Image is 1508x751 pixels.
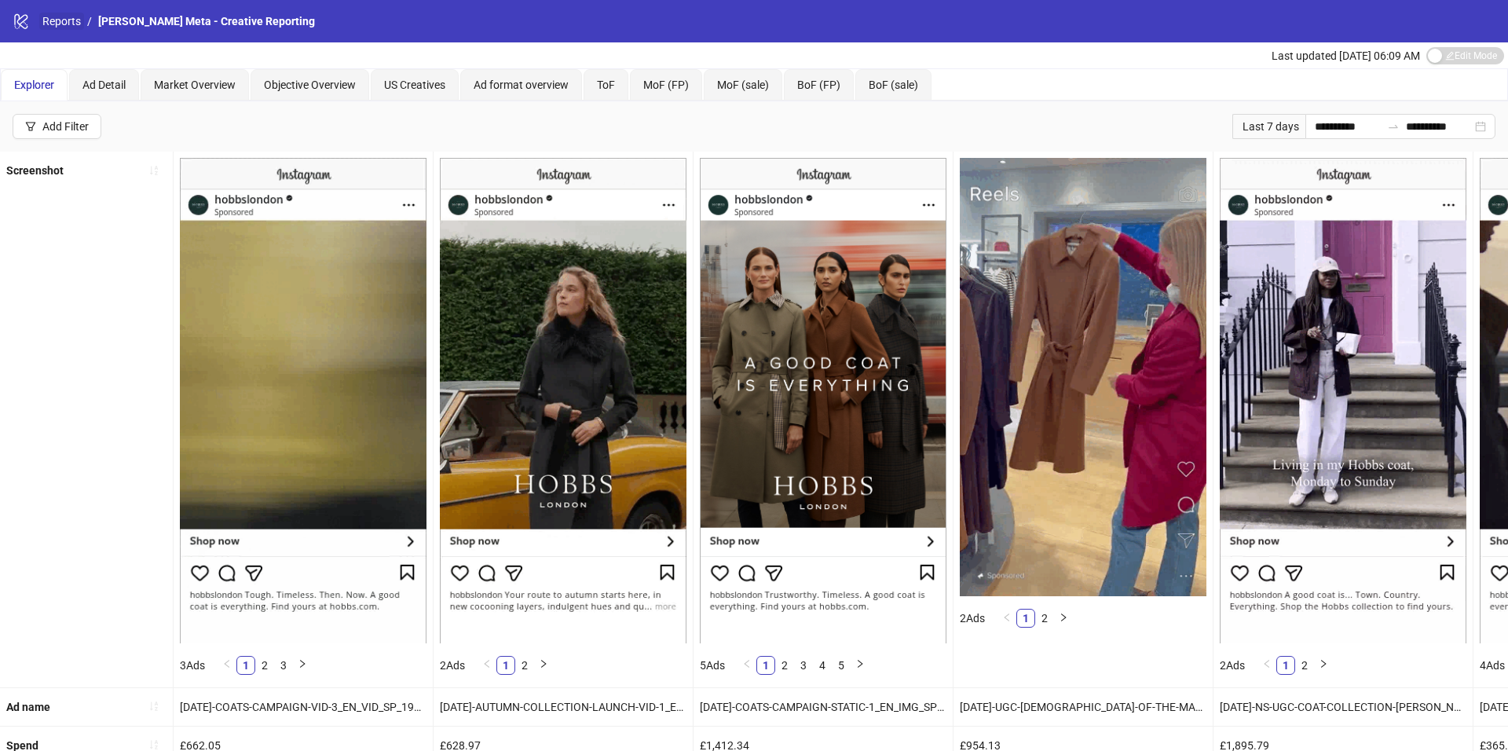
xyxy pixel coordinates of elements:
[1035,609,1054,628] li: 2
[1054,609,1073,628] li: Next Page
[1314,656,1333,675] li: Next Page
[148,701,159,712] span: sort-ascending
[298,659,307,669] span: right
[236,656,255,675] li: 1
[1220,659,1245,672] span: 2 Ads
[694,688,953,726] div: [DATE]-COATS-CAMPAIGN-STATIC-1_EN_IMG_SP_19092025_F_CC_SC24_USP11_COATS-CAMPAIGN
[256,657,273,674] a: 2
[1296,657,1313,674] a: 2
[813,656,832,675] li: 4
[1220,158,1466,643] img: Screenshot 120235511914270624
[478,656,496,675] li: Previous Page
[180,158,426,643] img: Screenshot 120235511762320624
[39,13,84,30] a: Reports
[222,659,232,669] span: left
[1036,610,1053,627] a: 2
[851,656,869,675] button: right
[264,79,356,91] span: Objective Overview
[960,612,985,625] span: 2 Ads
[1059,613,1068,622] span: right
[98,15,315,27] span: [PERSON_NAME] Meta - Creative Reporting
[440,659,465,672] span: 2 Ads
[1295,656,1314,675] li: 2
[497,657,514,674] a: 1
[757,657,774,674] a: 1
[1054,609,1073,628] button: right
[478,656,496,675] button: left
[953,688,1213,726] div: [DATE]-UGC-[DEMOGRAPHIC_DATA]-OF-THE-MANOR_EN_VID_EP_26092025_F_CC_SC13_USP7_BAU
[218,656,236,675] button: left
[997,609,1016,628] li: Previous Page
[516,657,533,674] a: 2
[1480,659,1505,672] span: 4 Ads
[1257,656,1276,675] li: Previous Page
[1257,656,1276,675] button: left
[1213,688,1473,726] div: [DATE]-NS-UGC-COAT-COLLECTION-[PERSON_NAME]-NATIVE-TRANSITION_EN_VID_SP_19092025_F_NSE_SC13_USP9_...
[1017,610,1034,627] a: 1
[738,656,756,675] button: left
[180,659,205,672] span: 3 Ads
[434,688,693,726] div: [DATE]-AUTUMN-COLLECTION-LAUNCH-VID-1_EN_VID_NI_02092025_F_CC_SC24_USP10_SEASONAL
[756,656,775,675] li: 1
[534,656,553,675] li: Next Page
[87,13,92,30] li: /
[1232,114,1305,139] div: Last 7 days
[1387,120,1400,133] span: swap-right
[1387,120,1400,133] span: to
[794,656,813,675] li: 3
[700,158,946,643] img: Screenshot 120235506551470624
[795,657,812,674] a: 3
[1314,656,1333,675] button: right
[14,79,54,91] span: Explorer
[832,656,851,675] li: 5
[855,659,865,669] span: right
[154,79,236,91] span: Market Overview
[814,657,831,674] a: 4
[643,79,689,91] span: MoF (FP)
[293,656,312,675] li: Next Page
[237,657,254,674] a: 1
[539,659,548,669] span: right
[496,656,515,675] li: 1
[869,79,918,91] span: BoF (sale)
[148,165,159,176] span: sort-ascending
[775,656,794,675] li: 2
[174,688,433,726] div: [DATE]-COATS-CAMPAIGN-VID-3_EN_VID_SP_19092025_F_CC_SC24_USP11_COATS-CAMPAIGN
[700,659,725,672] span: 5 Ads
[82,79,126,91] span: Ad Detail
[742,659,752,669] span: left
[717,79,769,91] span: MoF (sale)
[1002,613,1012,622] span: left
[776,657,793,674] a: 2
[1277,657,1294,674] a: 1
[797,79,840,91] span: BoF (FP)
[6,164,64,177] b: Screenshot
[515,656,534,675] li: 2
[293,656,312,675] button: right
[1016,609,1035,628] li: 1
[1262,659,1272,669] span: left
[218,656,236,675] li: Previous Page
[274,656,293,675] li: 3
[1319,659,1328,669] span: right
[1276,656,1295,675] li: 1
[42,120,89,133] div: Add Filter
[997,609,1016,628] button: left
[148,739,159,750] span: sort-ascending
[960,158,1206,596] img: Screenshot 120236261074780624
[597,79,615,91] span: ToF
[534,656,553,675] button: right
[275,657,292,674] a: 3
[851,656,869,675] li: Next Page
[738,656,756,675] li: Previous Page
[13,114,101,139] button: Add Filter
[255,656,274,675] li: 2
[833,657,850,674] a: 5
[25,121,36,132] span: filter
[482,659,492,669] span: left
[440,158,686,643] img: Screenshot 120234562907610624
[1272,49,1420,62] span: Last updated [DATE] 06:09 AM
[6,701,50,713] b: Ad name
[474,79,569,91] span: Ad format overview
[384,79,445,91] span: US Creatives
